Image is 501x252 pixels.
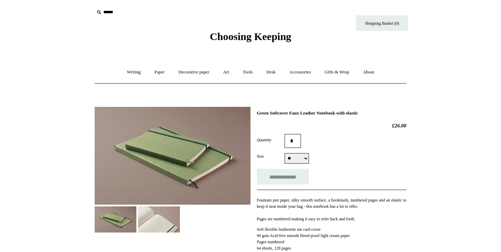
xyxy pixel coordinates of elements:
[257,197,406,222] p: Fountain pen paper, silky smooth surface, a bookmark, numbered pages and an elastic to keep it ne...
[210,36,291,41] a: Choosing Keeping
[217,63,235,81] a: Art
[95,206,136,233] img: Green Softcover Faux Leather Notebook with elastic
[257,137,285,143] label: Quantity
[95,107,250,205] img: Green Softcover Faux Leather Notebook with elastic
[237,63,259,81] a: Tools
[210,31,291,42] span: Choosing Keeping
[138,206,180,233] img: Green Softcover Faux Leather Notebook with elastic
[257,153,285,159] label: Size
[257,110,406,116] h1: Green Softcover Faux Leather Notebook with elastic
[260,63,282,81] a: Desk
[121,63,147,81] a: Writing
[357,63,381,81] a: About
[172,63,216,81] a: Decorative paper
[283,63,317,81] a: Accessories
[148,63,171,81] a: Paper
[257,123,406,129] h2: £26.00
[356,15,408,31] a: Shopping Basket (0)
[318,63,356,81] a: Gifts & Wrap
